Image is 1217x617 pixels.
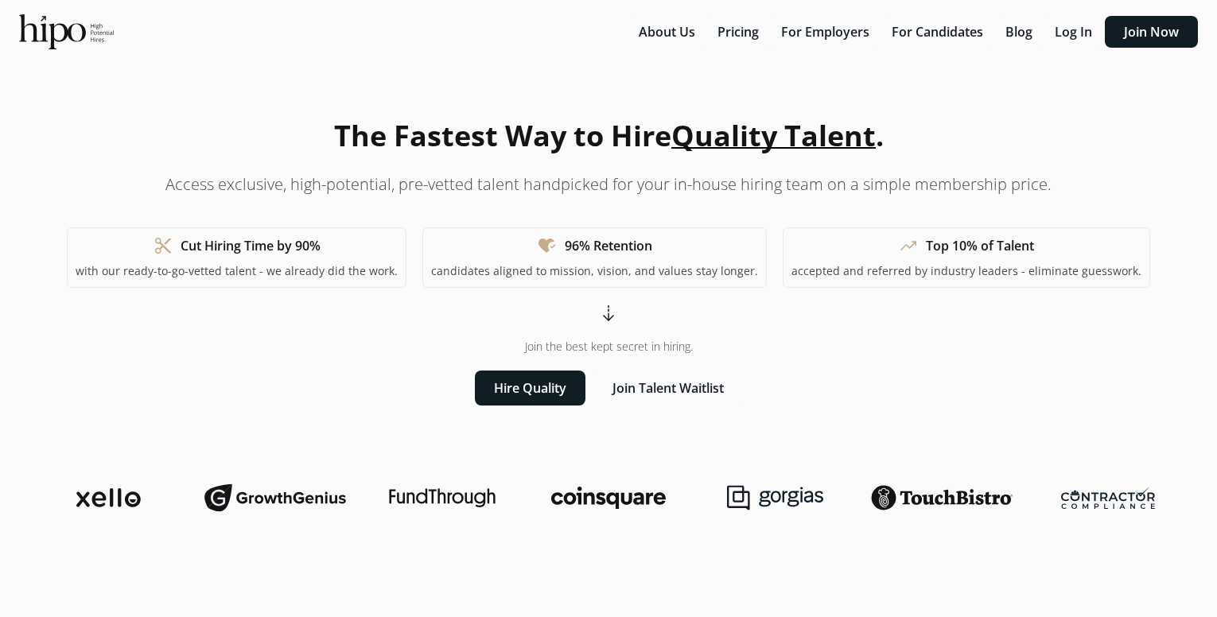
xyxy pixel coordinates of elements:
span: heart_check [538,236,557,255]
button: Join Now [1105,16,1198,48]
h1: The Fastest Way to Hire . [334,114,884,157]
p: accepted and referred by industry leaders - eliminate guesswork. [791,263,1141,279]
img: growthgenius-logo [204,482,345,514]
button: Hire Quality [475,371,585,406]
img: official-logo [19,14,114,49]
span: arrow_cool_down [599,304,618,323]
img: coinsquare-logo [551,487,666,509]
a: About Us [629,23,708,41]
button: Log In [1045,16,1102,48]
span: Join the best kept secret in hiring. [525,339,693,355]
img: contractor-compliance-logo [1061,487,1155,509]
a: Join Now [1105,23,1198,41]
img: xello-logo [76,488,141,507]
h1: 96% Retention [565,236,652,255]
h1: Top 10% of Talent [926,236,1034,255]
button: Join Talent Waitlist [593,371,743,406]
a: For Candidates [882,23,996,41]
p: Access exclusive, high-potential, pre-vetted talent handpicked for your in-house hiring team on a... [165,173,1052,196]
a: For Employers [772,23,882,41]
a: Pricing [708,23,772,41]
button: For Employers [772,16,879,48]
span: content_cut [154,236,173,255]
p: candidates aligned to mission, vision, and values stay longer. [431,263,758,279]
button: Pricing [708,16,768,48]
img: touchbistro-logo [871,485,1012,510]
button: Blog [996,16,1042,48]
a: Blog [996,23,1045,41]
img: fundthrough-logo [389,488,496,507]
button: For Candidates [882,16,993,48]
h1: Cut Hiring Time by 90% [181,236,321,255]
button: About Us [629,16,705,48]
span: Quality Talent [671,116,876,155]
a: Log In [1045,23,1105,41]
img: gorgias-logo [727,485,822,510]
p: with our ready-to-go-vetted talent - we already did the work. [76,263,398,279]
span: trending_up [899,236,918,255]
